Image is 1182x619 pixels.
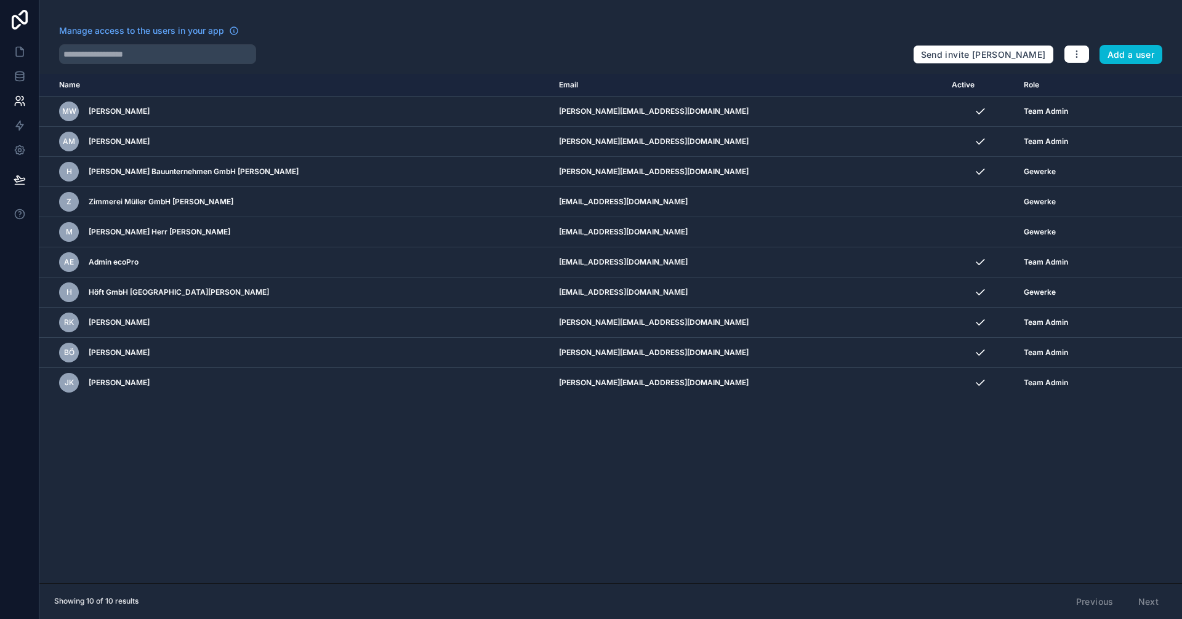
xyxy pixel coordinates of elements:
[62,106,76,116] span: MW
[1024,197,1056,207] span: Gewerke
[944,74,1016,97] th: Active
[552,217,944,247] td: [EMAIL_ADDRESS][DOMAIN_NAME]
[1024,106,1068,116] span: Team Admin
[66,287,72,297] span: H
[1024,257,1068,267] span: Team Admin
[65,378,74,388] span: JK
[552,368,944,398] td: [PERSON_NAME][EMAIL_ADDRESS][DOMAIN_NAME]
[54,596,139,606] span: Showing 10 of 10 results
[89,257,139,267] span: Admin ecoPro
[552,187,944,217] td: [EMAIL_ADDRESS][DOMAIN_NAME]
[89,287,269,297] span: Höft GmbH [GEOGRAPHIC_DATA][PERSON_NAME]
[89,317,150,327] span: [PERSON_NAME]
[1024,348,1068,357] span: Team Admin
[89,227,230,237] span: [PERSON_NAME] Herr [PERSON_NAME]
[552,278,944,308] td: [EMAIL_ADDRESS][DOMAIN_NAME]
[66,197,71,207] span: Z
[64,348,74,357] span: BÖ
[552,308,944,338] td: [PERSON_NAME][EMAIL_ADDRESS][DOMAIN_NAME]
[59,25,239,37] a: Manage access to the users in your app
[66,227,73,237] span: M
[552,247,944,278] td: [EMAIL_ADDRESS][DOMAIN_NAME]
[1024,378,1068,388] span: Team Admin
[552,127,944,157] td: [PERSON_NAME][EMAIL_ADDRESS][DOMAIN_NAME]
[64,257,74,267] span: Ae
[89,197,233,207] span: Zimmerei Müller GmbH [PERSON_NAME]
[913,45,1054,65] button: Send invite [PERSON_NAME]
[59,25,224,37] span: Manage access to the users in your app
[89,167,299,177] span: [PERSON_NAME] Bauunternehmen GmbH [PERSON_NAME]
[1024,137,1068,146] span: Team Admin
[66,167,72,177] span: H
[552,157,944,187] td: [PERSON_NAME][EMAIL_ADDRESS][DOMAIN_NAME]
[89,137,150,146] span: [PERSON_NAME]
[64,317,74,327] span: RK
[1024,287,1056,297] span: Gewerke
[1024,227,1056,237] span: Gewerke
[1024,167,1056,177] span: Gewerke
[89,378,150,388] span: [PERSON_NAME]
[39,74,552,97] th: Name
[1016,74,1130,97] th: Role
[39,74,1182,583] div: scrollable content
[552,97,944,127] td: [PERSON_NAME][EMAIL_ADDRESS][DOMAIN_NAME]
[552,74,944,97] th: Email
[63,137,75,146] span: AM
[1024,317,1068,327] span: Team Admin
[89,106,150,116] span: [PERSON_NAME]
[552,338,944,368] td: [PERSON_NAME][EMAIL_ADDRESS][DOMAIN_NAME]
[89,348,150,357] span: [PERSON_NAME]
[1100,45,1163,65] button: Add a user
